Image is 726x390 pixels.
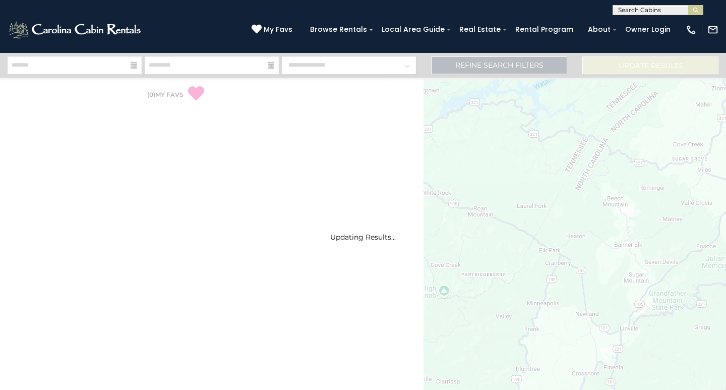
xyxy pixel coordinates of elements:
a: Rental Program [510,22,578,37]
a: About [583,22,616,37]
a: Browse Rentals [305,22,372,37]
img: White-1-2.png [8,20,144,40]
a: My Favs [252,24,295,35]
img: mail-regular-white.png [707,24,718,35]
a: Real Estate [454,22,506,37]
img: phone-regular-white.png [686,24,697,35]
span: My Favs [264,24,292,35]
a: Owner Login [620,22,676,37]
a: Local Area Guide [377,22,450,37]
